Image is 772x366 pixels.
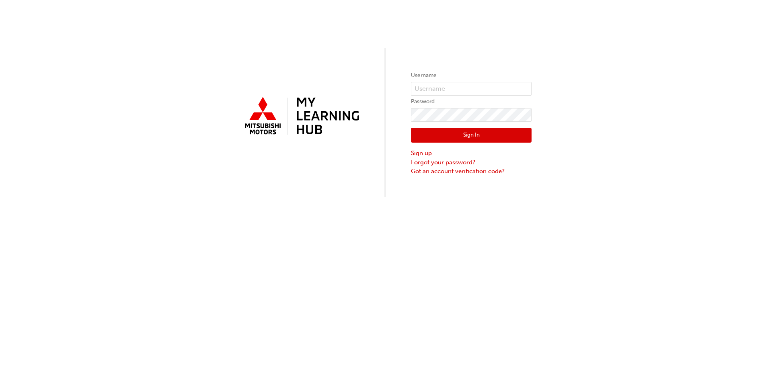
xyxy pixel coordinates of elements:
a: Got an account verification code? [411,167,532,176]
input: Username [411,82,532,96]
img: mmal [240,94,361,139]
a: Sign up [411,149,532,158]
label: Password [411,97,532,106]
button: Sign In [411,128,532,143]
a: Forgot your password? [411,158,532,167]
label: Username [411,71,532,80]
